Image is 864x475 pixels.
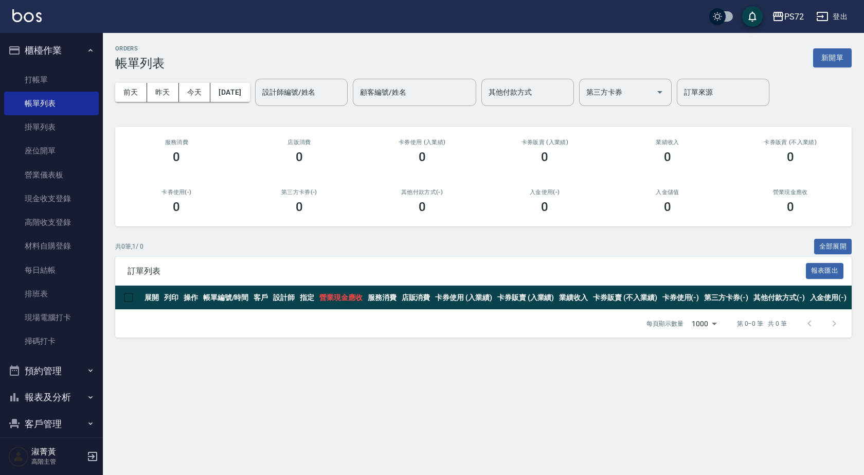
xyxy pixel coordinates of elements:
[4,306,99,329] a: 現場電腦打卡
[173,200,180,214] h3: 0
[495,286,557,310] th: 卡券販賣 (入業績)
[664,150,671,164] h3: 0
[31,457,84,466] p: 高階主管
[787,200,794,214] h3: 0
[784,10,804,23] div: PS72
[590,286,659,310] th: 卡券販賣 (不入業績)
[161,286,181,310] th: 列印
[365,286,399,310] th: 服務消費
[619,189,717,196] h2: 入金儲值
[128,266,806,276] span: 訂單列表
[813,52,852,62] a: 新開單
[142,286,161,310] th: 展開
[4,329,99,353] a: 掃碼打卡
[4,384,99,411] button: 報表及分析
[4,92,99,115] a: 帳單列表
[4,115,99,139] a: 掛單列表
[115,45,165,52] h2: ORDERS
[814,239,852,255] button: 全部展開
[115,83,147,102] button: 前天
[147,83,179,102] button: 昨天
[807,286,850,310] th: 入金使用(-)
[701,286,751,310] th: 第三方卡券(-)
[541,150,548,164] h3: 0
[4,358,99,384] button: 預約管理
[4,411,99,437] button: 客戶管理
[646,319,683,328] p: 每頁顯示數量
[399,286,433,310] th: 店販消費
[297,286,317,310] th: 指定
[751,286,807,310] th: 其他付款方式(-)
[806,266,844,275] a: 報表匯出
[317,286,365,310] th: 營業現金應收
[556,286,590,310] th: 業績收入
[12,9,42,22] img: Logo
[768,6,808,27] button: PS72
[688,310,721,338] div: 1000
[4,234,99,258] a: 材料自購登錄
[660,286,702,310] th: 卡券使用(-)
[806,263,844,279] button: 報表匯出
[373,139,471,146] h2: 卡券使用 (入業績)
[741,189,839,196] h2: 營業現金應收
[181,286,201,310] th: 操作
[179,83,211,102] button: 今天
[173,150,180,164] h3: 0
[4,68,99,92] a: 打帳單
[419,150,426,164] h3: 0
[31,447,84,457] h5: 淑菁黃
[813,48,852,67] button: 新開單
[496,139,594,146] h2: 卡券販賣 (入業績)
[4,37,99,64] button: 櫃檯作業
[541,200,548,214] h3: 0
[115,242,143,251] p: 共 0 筆, 1 / 0
[210,83,249,102] button: [DATE]
[742,6,763,27] button: save
[4,187,99,210] a: 現金收支登錄
[664,200,671,214] h3: 0
[4,163,99,187] a: 營業儀表板
[652,84,668,100] button: Open
[296,150,303,164] h3: 0
[4,437,99,464] button: 員工及薪資
[115,56,165,71] h3: 帳單列表
[787,150,794,164] h3: 0
[8,446,29,467] img: Person
[128,139,226,146] h3: 服務消費
[4,210,99,234] a: 高階收支登錄
[271,286,297,310] th: 設計師
[741,139,839,146] h2: 卡券販賣 (不入業績)
[433,286,495,310] th: 卡券使用 (入業績)
[4,258,99,282] a: 每日結帳
[251,286,271,310] th: 客戶
[619,139,717,146] h2: 業績收入
[812,7,852,26] button: 登出
[250,189,349,196] h2: 第三方卡券(-)
[250,139,349,146] h2: 店販消費
[373,189,471,196] h2: 其他付款方式(-)
[201,286,251,310] th: 帳單編號/時間
[128,189,226,196] h2: 卡券使用(-)
[496,189,594,196] h2: 入金使用(-)
[419,200,426,214] h3: 0
[296,200,303,214] h3: 0
[4,139,99,163] a: 座位開單
[737,319,787,328] p: 第 0–0 筆 共 0 筆
[4,282,99,306] a: 排班表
